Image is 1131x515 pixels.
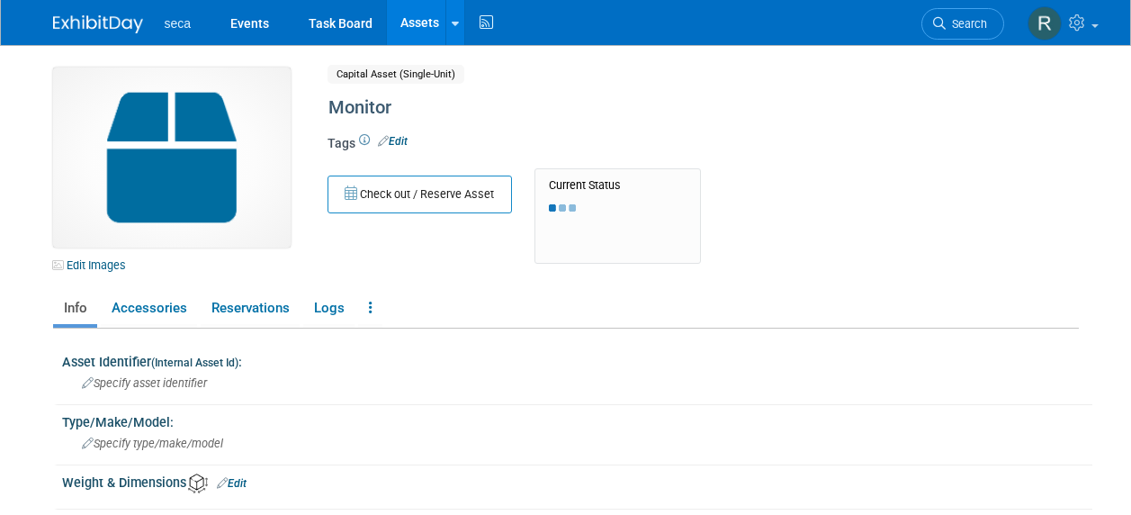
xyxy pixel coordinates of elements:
[549,204,576,212] img: loading...
[151,357,238,369] small: (Internal Asset Id)
[328,176,512,213] button: Check out / Reserve Asset
[53,254,133,276] a: Edit Images
[378,135,408,148] a: Edit
[946,17,987,31] span: Search
[53,293,97,324] a: Info
[62,348,1092,371] div: Asset Identifier :
[201,293,300,324] a: Reservations
[217,477,247,490] a: Edit
[53,15,143,33] img: ExhibitDay
[62,409,1092,431] div: Type/Make/Model:
[322,92,1002,124] div: Monitor
[549,178,687,193] div: Current Status
[62,469,1092,493] div: Weight & Dimensions
[1028,6,1062,41] img: Rachel Jordan
[82,376,207,390] span: Specify asset identifier
[101,293,197,324] a: Accessories
[921,8,1004,40] a: Search
[328,65,464,84] span: Capital Asset (Single-Unit)
[188,474,208,493] img: Asset Weight and Dimensions
[82,437,223,450] span: Specify type/make/model
[165,16,192,31] span: seca
[53,68,291,248] img: Capital-Asset-Icon-2.png
[303,293,355,324] a: Logs
[328,134,1002,165] div: Tags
